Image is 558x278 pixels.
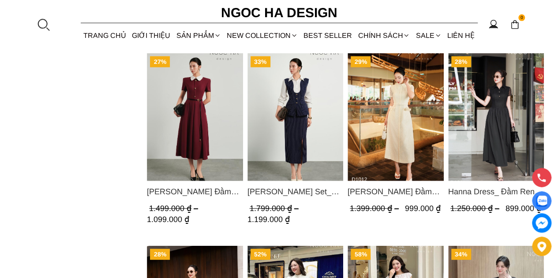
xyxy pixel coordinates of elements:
a: GIỚI THIỆU [129,24,173,47]
a: LIÊN HỆ [444,24,477,47]
img: Camille Set_ Bộ Kẻ Sọc Mix Vải Sơ Mi Trắng BJ146 [247,53,343,181]
span: 0 [518,15,525,22]
span: 1.199.000 ₫ [247,215,289,224]
a: SALE [413,24,444,47]
img: Catherine Dress_ Đầm Ren Đính Hoa Túi Màu Kem D1012 [348,53,444,181]
span: 999.000 ₫ [405,204,441,213]
a: Display image [532,191,551,211]
img: Display image [536,196,547,207]
img: img-CART-ICON-ksit0nf1 [510,20,520,30]
a: Link to Hanna Dress_ Đầm Ren Mix Vải Thô Màu Đen D1011 [448,185,544,198]
span: [PERSON_NAME] Đầm Xòe Màu Đỏ Mix Cổ Trằng D1013 [147,185,243,198]
div: SẢN PHẨM [173,24,224,47]
a: TRANG CHỦ [81,24,129,47]
a: Link to Claire Dress_ Đầm Xòe Màu Đỏ Mix Cổ Trằng D1013 [147,185,243,198]
a: Product image - Hanna Dress_ Đầm Ren Mix Vải Thô Màu Đen D1011 [448,53,544,181]
a: Product image - Catherine Dress_ Đầm Ren Đính Hoa Túi Màu Kem D1012 [348,53,444,181]
a: BEST SELLER [301,24,355,47]
span: 1.099.000 ₫ [147,215,189,224]
a: NEW COLLECTION [224,24,300,47]
span: 1.250.000 ₫ [450,204,501,213]
span: 1.399.000 ₫ [350,204,401,213]
div: Chính sách [355,24,413,47]
span: 899.000 ₫ [505,204,541,213]
img: Hanna Dress_ Đầm Ren Mix Vải Thô Màu Đen D1011 [448,53,544,181]
span: 1.799.000 ₫ [249,204,300,213]
img: Claire Dress_ Đầm Xòe Màu Đỏ Mix Cổ Trằng D1013 [147,53,243,181]
a: Ngoc Ha Design [213,2,345,23]
span: 1.499.000 ₫ [149,204,200,213]
a: messenger [532,213,551,233]
span: Hanna Dress_ Đầm Ren Mix Vải Thô Màu Đen D1011 [448,185,544,198]
a: Link to Catherine Dress_ Đầm Ren Đính Hoa Túi Màu Kem D1012 [348,185,444,198]
span: [PERSON_NAME] Set_ Bộ Kẻ Sọc Mix Vải Sơ Mi Trắng BJ146 [247,185,343,198]
a: Product image - Camille Set_ Bộ Kẻ Sọc Mix Vải Sơ Mi Trắng BJ146 [247,53,343,181]
span: [PERSON_NAME] Đầm Ren Đính Hoa Túi [PERSON_NAME] D1012 [348,185,444,198]
a: Link to Camille Set_ Bộ Kẻ Sọc Mix Vải Sơ Mi Trắng BJ146 [247,185,343,198]
a: Product image - Claire Dress_ Đầm Xòe Màu Đỏ Mix Cổ Trằng D1013 [147,53,243,181]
